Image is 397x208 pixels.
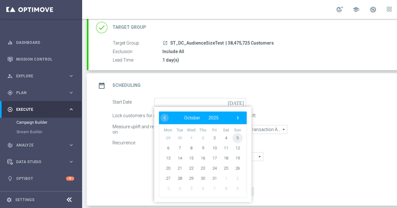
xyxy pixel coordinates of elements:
th: weekday [208,128,220,133]
i: keyboard_arrow_right [68,90,74,96]
i: arrow_drop_down [281,125,287,134]
span: 29 [186,173,196,183]
span: | 38,475,725 Customers [226,40,274,46]
i: [DATE] [228,98,246,105]
span: 6 [198,183,208,193]
div: lightbulb Optibot 8 [7,176,75,181]
span: 23 [198,163,208,173]
a: Stream Builder [16,129,66,134]
i: keyboard_arrow_right [68,159,74,165]
span: 18 [221,153,231,163]
span: 24 [209,163,220,173]
i: keyboard_arrow_right [68,106,74,112]
div: Analyze [7,142,68,148]
div: Explore [7,73,68,79]
span: 3 [209,133,220,143]
button: person_search Explore keyboard_arrow_right [7,74,75,79]
div: Execute [7,107,68,112]
span: 11 [221,143,231,153]
span: 13 [163,153,173,163]
span: 8 [221,183,231,193]
th: weekday [197,128,209,133]
span: 21 [175,163,185,173]
i: keyboard_arrow_right [68,142,74,148]
th: weekday [174,128,186,133]
span: 1 [221,173,231,183]
span: 14 [175,153,185,163]
span: 16 [198,153,208,163]
button: October [180,114,204,122]
span: 12 [232,143,243,153]
th: weekday [185,128,197,133]
span: 2025 [208,115,219,120]
i: settings [6,197,12,203]
i: arrow_drop_down [257,152,263,161]
div: Lock customers for a duration of [112,111,186,120]
span: school [352,6,359,13]
a: Dashboard [16,34,74,51]
span: 19 [232,153,243,163]
span: 6 [163,143,173,153]
button: 2025 [204,114,223,122]
button: gps_fixed Plan keyboard_arrow_right [7,90,75,95]
div: Dashboard [7,34,74,51]
span: 8 [186,143,196,153]
i: date_range [96,80,107,91]
span: 10 [209,143,220,153]
span: 29 [163,133,173,143]
div: Stream Builder [16,127,81,137]
span: 2 [232,173,243,183]
i: play_circle_outline [7,107,13,112]
span: 30 [198,173,208,183]
span: 27 [163,173,173,183]
a: Mission Control [16,51,74,68]
div: Measure uplift and response based on [112,125,186,134]
h2: Target Group [112,24,146,30]
i: keyboard_arrow_right [68,73,74,79]
span: Explore [16,74,68,78]
label: Target Group [113,40,162,46]
span: 5 [186,183,196,193]
button: Data Studio keyboard_arrow_right [7,159,75,164]
span: ‹ [160,114,169,122]
button: equalizer Dashboard [7,40,75,45]
span: 31 [209,173,220,183]
th: weekday [220,128,232,133]
button: play_circle_outline Execute keyboard_arrow_right [7,107,75,112]
a: Settings [15,198,34,202]
span: 2 [198,133,208,143]
span: 3 [163,183,173,193]
button: › [234,114,242,122]
span: 30 [175,133,185,143]
button: track_changes Analyze keyboard_arrow_right [7,143,75,148]
label: Lead Time [113,57,162,63]
span: 25 [221,163,231,173]
th: weekday [232,128,243,133]
h2: Scheduling [112,82,141,88]
i: person_search [7,73,13,79]
a: Campaign Builder [16,120,66,125]
span: Plan [16,91,68,95]
button: Mission Control [7,57,75,62]
span: 1 [186,133,196,143]
i: lightbulb [7,176,13,181]
span: 4 [175,183,185,193]
span: 4 [221,133,231,143]
span: 26 [232,163,243,173]
i: gps_fixed [7,90,13,96]
span: ST_DC_AudienceSizeTest [170,40,224,46]
span: 9 [198,143,208,153]
a: Optibot [16,170,66,187]
span: 9 [232,183,243,193]
span: 17 [209,153,220,163]
span: Data Studio [16,160,68,164]
span: Analyze [16,143,68,147]
span: October [184,115,200,120]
